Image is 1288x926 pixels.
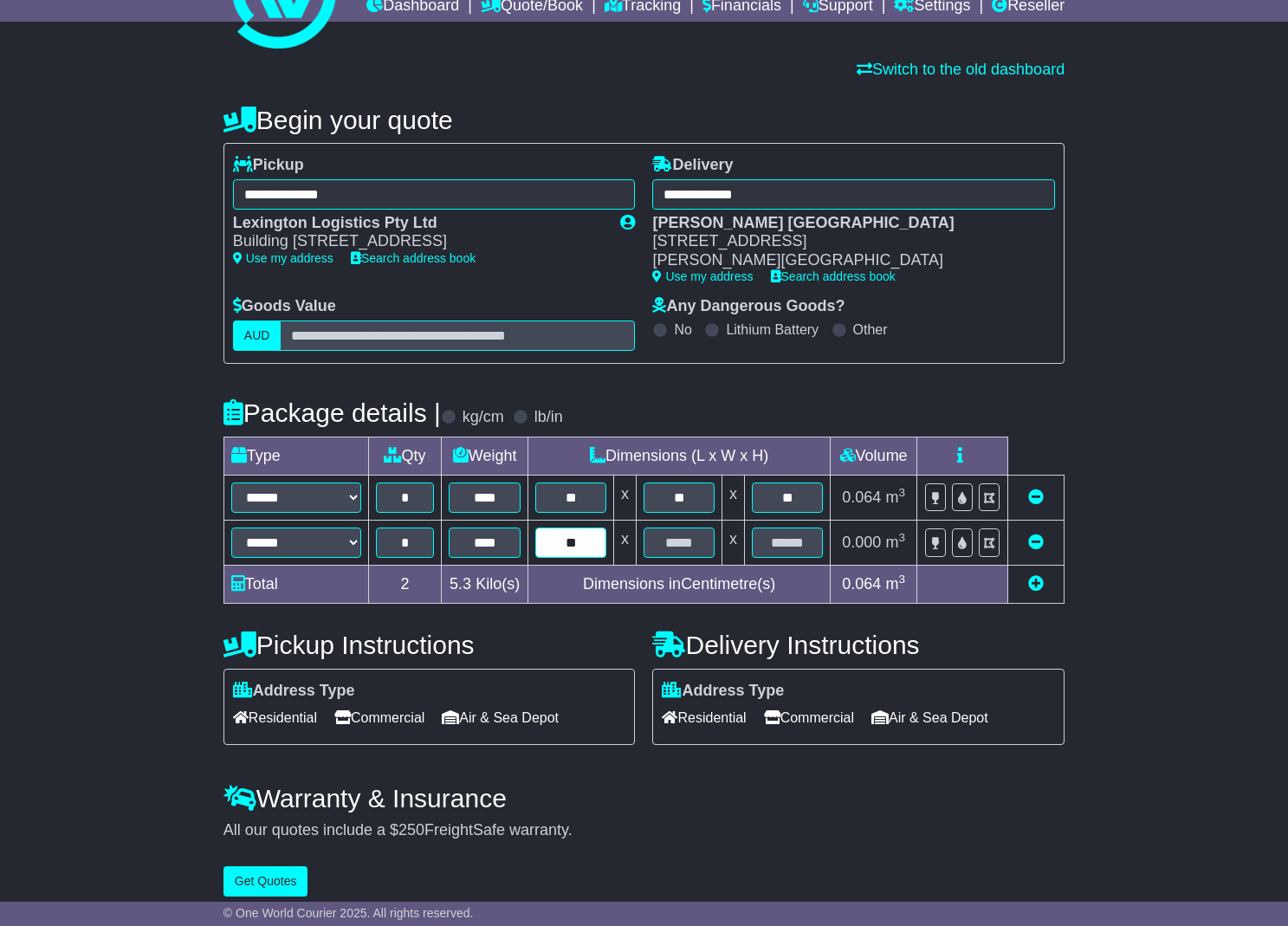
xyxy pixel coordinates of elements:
[223,906,474,920] span: © One World Courier 2025. All rights reserved.
[223,866,308,897] button: Get Quotes
[398,821,424,839] span: 250
[652,297,845,316] label: Any Dangerous Goods?
[223,565,368,603] td: Total
[614,520,637,565] td: x
[351,251,476,265] a: Search address book
[898,486,905,499] sup: 3
[233,251,333,265] a: Use my address
[726,321,819,338] label: Lithium Battery
[334,704,424,731] span: Commercial
[450,575,471,593] span: 5.3
[722,475,745,520] td: x
[652,156,733,175] label: Delivery
[885,489,905,506] span: m
[442,437,528,475] td: Weight
[885,534,905,551] span: m
[857,61,1065,78] a: Switch to the old dashboard
[842,489,881,506] span: 0.064
[223,631,636,659] h4: Pickup Instructions
[368,565,441,603] td: 2
[528,565,831,603] td: Dimensions in Centimetre(s)
[223,821,1065,840] div: All our quotes include a $ FreightSafe warranty.
[898,531,905,544] sup: 3
[842,575,881,593] span: 0.064
[223,398,441,427] h4: Package details |
[1028,489,1044,506] a: Remove this item
[223,784,1065,813] h4: Warranty & Insurance
[463,408,504,427] label: kg/cm
[1028,534,1044,551] a: Remove this item
[233,232,604,251] div: Building [STREET_ADDRESS]
[233,704,317,731] span: Residential
[722,520,745,565] td: x
[534,408,563,427] label: lb/in
[764,704,854,731] span: Commercial
[223,106,1065,134] h4: Begin your quote
[233,682,355,701] label: Address Type
[652,269,753,283] a: Use my address
[652,232,1038,251] div: [STREET_ADDRESS]
[771,269,896,283] a: Search address book
[233,297,336,316] label: Goods Value
[233,214,604,233] div: Lexington Logistics Pty Ltd
[662,682,784,701] label: Address Type
[831,437,917,475] td: Volume
[842,534,881,551] span: 0.000
[662,704,746,731] span: Residential
[223,437,368,475] td: Type
[885,575,905,593] span: m
[674,321,691,338] label: No
[614,475,637,520] td: x
[528,437,831,475] td: Dimensions (L x W x H)
[442,704,559,731] span: Air & Sea Depot
[898,573,905,586] sup: 3
[652,631,1065,659] h4: Delivery Instructions
[233,156,304,175] label: Pickup
[853,321,888,338] label: Other
[233,321,282,351] label: AUD
[442,565,528,603] td: Kilo(s)
[1028,575,1044,593] a: Add new item
[871,704,988,731] span: Air & Sea Depot
[652,251,1038,270] div: [PERSON_NAME][GEOGRAPHIC_DATA]
[368,437,441,475] td: Qty
[652,214,1038,233] div: [PERSON_NAME] [GEOGRAPHIC_DATA]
